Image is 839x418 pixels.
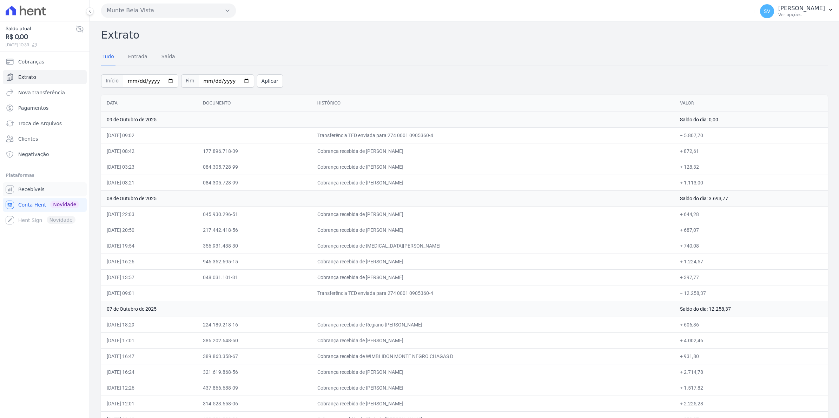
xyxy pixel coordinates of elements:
td: 386.202.648-50 [197,332,312,348]
td: 946.352.695-15 [197,254,312,269]
span: Cobranças [18,58,44,65]
td: − 5.807,70 [674,127,828,143]
td: 177.896.718-39 [197,143,312,159]
nav: Sidebar [6,55,84,227]
td: Saldo do dia: 3.693,77 [674,190,828,206]
td: [DATE] 19:54 [101,238,197,254]
td: Cobrança recebida de [PERSON_NAME] [312,143,675,159]
td: + 4.002,46 [674,332,828,348]
a: Conta Hent Novidade [3,198,87,212]
td: Cobrança recebida de [PERSON_NAME] [312,269,675,285]
h2: Extrato [101,27,828,43]
td: 356.931.438-30 [197,238,312,254]
td: + 2.714,78 [674,364,828,380]
a: Saída [160,48,177,66]
td: [DATE] 08:42 [101,143,197,159]
a: Negativação [3,147,87,161]
td: + 606,36 [674,317,828,332]
button: Aplicar [257,74,283,88]
td: [DATE] 09:02 [101,127,197,143]
a: Cobranças [3,55,87,69]
td: [DATE] 03:23 [101,159,197,175]
td: Cobrança recebida de [PERSON_NAME] [312,159,675,175]
td: Transferência TED enviada para 274 0001 0905360-4 [312,285,675,301]
td: + 687,07 [674,222,828,238]
span: Recebíveis [18,186,45,193]
p: [PERSON_NAME] [778,5,825,12]
span: [DATE] 10:33 [6,42,75,48]
td: [DATE] 16:47 [101,348,197,364]
a: Entrada [127,48,149,66]
td: Cobrança recebida de [PERSON_NAME] [312,396,675,411]
td: Cobrança recebida de [PERSON_NAME] [312,222,675,238]
td: Cobrança recebida de WIMBLIDON MONTE NEGRO CHAGAS D [312,348,675,364]
td: 084.305.728-99 [197,159,312,175]
div: Plataformas [6,171,84,180]
th: Histórico [312,95,675,112]
td: [DATE] 18:29 [101,317,197,332]
td: Cobrança recebida de [PERSON_NAME] [312,364,675,380]
span: Novidade [50,201,79,208]
td: Cobrança recebida de [MEDICAL_DATA][PERSON_NAME] [312,238,675,254]
td: 07 de Outubro de 2025 [101,301,674,317]
td: + 1.224,57 [674,254,828,269]
td: Transferência TED enviada para 274 0001 0905360-4 [312,127,675,143]
td: [DATE] 20:50 [101,222,197,238]
td: + 397,77 [674,269,828,285]
td: + 740,08 [674,238,828,254]
td: [DATE] 17:01 [101,332,197,348]
td: 045.930.296-51 [197,206,312,222]
td: 09 de Outubro de 2025 [101,112,674,127]
a: Nova transferência [3,86,87,100]
td: + 644,28 [674,206,828,222]
span: Pagamentos [18,104,48,112]
a: Extrato [3,70,87,84]
a: Recebíveis [3,182,87,196]
a: Troca de Arquivos [3,116,87,130]
a: Pagamentos [3,101,87,115]
td: [DATE] 16:24 [101,364,197,380]
td: 084.305.728-99 [197,175,312,190]
td: 437.866.688-09 [197,380,312,396]
button: SV [PERSON_NAME] Ver opções [754,1,839,21]
td: Cobrança recebida de [PERSON_NAME] [312,380,675,396]
span: Fim [181,74,199,88]
span: Início [101,74,123,88]
span: Troca de Arquivos [18,120,62,127]
a: Tudo [101,48,115,66]
td: Cobrança recebida de Regiano [PERSON_NAME] [312,317,675,332]
td: − 12.258,37 [674,285,828,301]
td: 314.523.658-06 [197,396,312,411]
td: 048.031.101-31 [197,269,312,285]
th: Documento [197,95,312,112]
td: + 128,32 [674,159,828,175]
td: 217.442.418-56 [197,222,312,238]
span: SV [764,9,770,14]
td: Cobrança recebida de [PERSON_NAME] [312,175,675,190]
button: Munte Bela Vista [101,4,236,18]
th: Valor [674,95,828,112]
span: Saldo atual [6,25,75,32]
td: Cobrança recebida de [PERSON_NAME] [312,332,675,348]
span: Conta Hent [18,201,46,208]
span: Nova transferência [18,89,65,96]
td: + 1.113,00 [674,175,828,190]
th: Data [101,95,197,112]
td: [DATE] 22:03 [101,206,197,222]
td: [DATE] 09:01 [101,285,197,301]
td: Cobrança recebida de [PERSON_NAME] [312,254,675,269]
td: 224.189.218-16 [197,317,312,332]
td: Saldo do dia: 12.258,37 [674,301,828,317]
td: Cobrança recebida de [PERSON_NAME] [312,206,675,222]
td: 321.619.868-56 [197,364,312,380]
span: Extrato [18,74,36,81]
td: 08 de Outubro de 2025 [101,190,674,206]
p: Ver opções [778,12,825,18]
td: + 931,80 [674,348,828,364]
span: R$ 0,00 [6,32,75,42]
td: Saldo do dia: 0,00 [674,112,828,127]
td: [DATE] 13:57 [101,269,197,285]
td: + 872,61 [674,143,828,159]
a: Clientes [3,132,87,146]
td: [DATE] 12:26 [101,380,197,396]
